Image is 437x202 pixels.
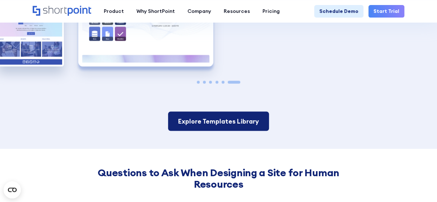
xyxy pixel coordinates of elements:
a: Company [181,5,218,18]
span: Go to slide 2 [203,81,206,83]
strong: Questions to Ask When Designing a Site for Human Resources [98,166,339,190]
div: Resources [224,8,250,15]
a: Schedule Demo [314,5,363,18]
a: Start Trial [368,5,404,18]
span: Go to slide 1 [197,81,200,83]
a: Pricing [256,5,286,18]
iframe: Chat Widget [401,168,437,202]
a: Explore Templates Library [168,111,269,131]
div: Company [187,8,211,15]
div: Why ShortPoint [136,8,175,15]
span: Go to slide 3 [209,81,212,83]
button: Open CMP widget [4,181,21,198]
a: Why ShortPoint [130,5,181,18]
a: Resources [218,5,256,18]
div: Pricing [262,8,280,15]
a: Home [33,6,91,16]
span: Go to slide 4 [215,81,218,83]
span: Go to slide 6 [228,81,240,83]
div: Product [104,8,124,15]
a: Product [98,5,130,18]
span: Go to slide 5 [222,81,224,83]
